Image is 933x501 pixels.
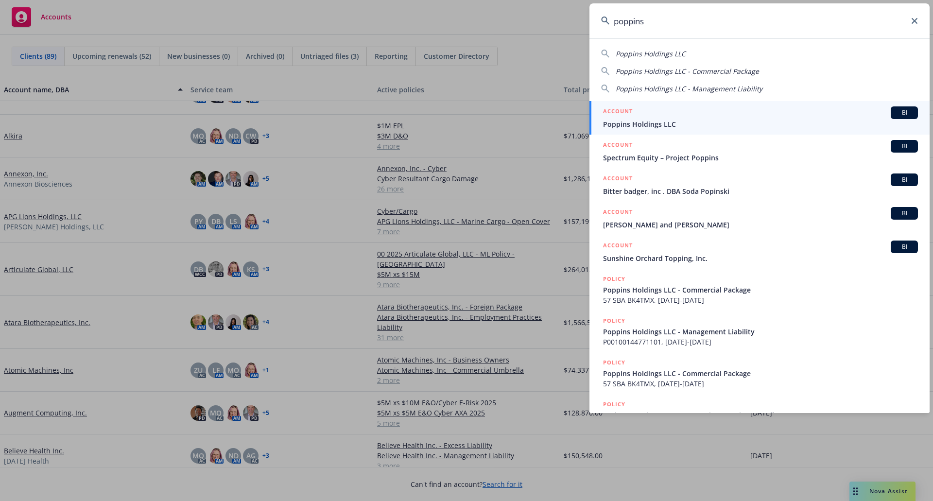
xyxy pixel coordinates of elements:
[603,106,633,118] h5: ACCOUNT
[895,175,914,184] span: BI
[616,49,686,58] span: Poppins Holdings LLC
[603,140,633,152] h5: ACCOUNT
[589,269,930,311] a: POLICYPoppins Holdings LLC - Commercial Package57 SBA BK4TMX, [DATE]-[DATE]
[603,241,633,252] h5: ACCOUNT
[895,242,914,251] span: BI
[603,285,918,295] span: Poppins Holdings LLC - Commercial Package
[895,108,914,117] span: BI
[603,295,918,305] span: 57 SBA BK4TMX, [DATE]-[DATE]
[603,358,625,367] h5: POLICY
[603,337,918,347] span: P00100144771101, [DATE]-[DATE]
[603,220,918,230] span: [PERSON_NAME] and [PERSON_NAME]
[616,84,762,93] span: Poppins Holdings LLC - Management Liability
[603,274,625,284] h5: POLICY
[603,153,918,163] span: Spectrum Equity – Project Poppins
[895,142,914,151] span: BI
[603,207,633,219] h5: ACCOUNT
[603,368,918,379] span: Poppins Holdings LLC - Commercial Package
[589,352,930,394] a: POLICYPoppins Holdings LLC - Commercial Package57 SBA BK4TMX, [DATE]-[DATE]
[603,253,918,263] span: Sunshine Orchard Topping, Inc.
[616,67,759,76] span: Poppins Holdings LLC - Commercial Package
[603,173,633,185] h5: ACCOUNT
[589,3,930,38] input: Search...
[603,327,918,337] span: Poppins Holdings LLC - Management Liability
[603,410,918,420] span: Project Poppins - Spectrum Equity (Poppins Payroll) - CFC [[DATE]]
[589,202,930,235] a: ACCOUNTBI[PERSON_NAME] and [PERSON_NAME]
[589,311,930,352] a: POLICYPoppins Holdings LLC - Management LiabilityP00100144771101, [DATE]-[DATE]
[589,135,930,168] a: ACCOUNTBISpectrum Equity – Project Poppins
[603,399,625,409] h5: POLICY
[603,119,918,129] span: Poppins Holdings LLC
[589,168,930,202] a: ACCOUNTBIBitter badger, inc . DBA Soda Popinski
[589,394,930,436] a: POLICYProject Poppins - Spectrum Equity (Poppins Payroll) - CFC [[DATE]]
[589,235,930,269] a: ACCOUNTBISunshine Orchard Topping, Inc.
[603,379,918,389] span: 57 SBA BK4TMX, [DATE]-[DATE]
[603,316,625,326] h5: POLICY
[589,101,930,135] a: ACCOUNTBIPoppins Holdings LLC
[603,186,918,196] span: Bitter badger, inc . DBA Soda Popinski
[895,209,914,218] span: BI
